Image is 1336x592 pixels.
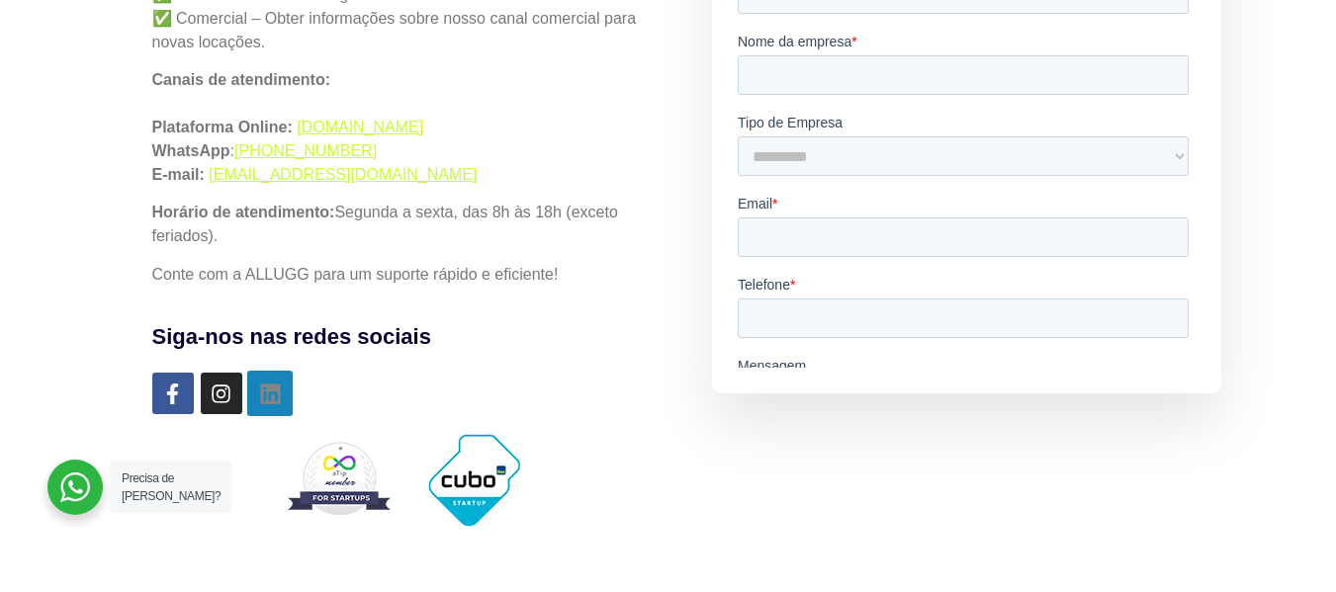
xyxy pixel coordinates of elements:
strong: Canais de atendimento: [152,71,330,88]
h4: Siga-nos nas redes sociais [152,320,655,353]
span: Precisa de [PERSON_NAME]? [122,471,221,503]
iframe: Chat Widget [1237,497,1336,592]
p: Segunda a sexta, das 8h às 18h (exceto feriados). [152,201,655,248]
div: Widget de chat [1237,497,1336,592]
strong: Horário de atendimento: [152,204,335,220]
p: Conte com a ALLUGG para um suporte rápido e eficiente! [152,263,655,287]
a: [DOMAIN_NAME] [297,119,423,135]
strong: Plataforma Online: [152,119,293,135]
p: : [152,68,655,187]
strong: WhatsApp [152,142,230,159]
a: [EMAIL_ADDRESS][DOMAIN_NAME] [209,166,477,183]
strong: E-mail: [152,166,205,183]
a: [PHONE_NUMBER] [234,142,377,159]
